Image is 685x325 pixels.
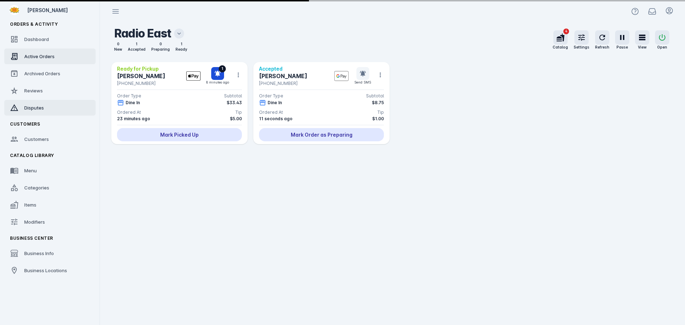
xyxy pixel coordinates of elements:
div: [PERSON_NAME] [259,72,307,80]
span: Active Orders [24,54,55,59]
div: $5.00 [230,116,242,122]
a: Categories [4,180,96,195]
div: Ordered At [259,109,283,116]
span: Reviews [24,88,43,93]
span: Disputes [24,105,44,111]
div: Settings [574,45,589,50]
div: New [114,47,122,52]
span: Customers [24,136,49,142]
div: Order Type [259,93,283,99]
div: 8 minutes ago [206,80,229,85]
a: Business Locations [4,263,96,278]
span: Menu [24,168,37,173]
span: Modifiers [24,219,45,225]
div: Ordered At [117,109,141,116]
a: Disputes [4,100,96,116]
div: Pause [616,45,628,50]
div: 1 [136,41,137,47]
a: Dashboard [4,31,96,47]
span: Catalog Library [10,153,54,158]
div: 11 seconds ago [259,116,293,122]
div: Catalog [553,45,568,50]
span: Archived Orders [24,71,60,76]
div: Order Type [117,93,141,99]
span: Business Info [24,250,54,256]
div: Mark Order as Preparing [259,128,384,141]
div: Accepted [128,47,146,52]
a: Modifiers [4,214,96,230]
button: 4 [553,30,568,45]
a: Menu [4,163,96,178]
a: Archived Orders [4,66,96,81]
h2: Radio East [114,26,171,41]
span: Dashboard [24,36,49,42]
a: Items [4,197,96,213]
div: View [638,45,646,50]
span: Categories [24,185,49,191]
div: Subtotal [366,93,384,99]
span: Items [24,202,36,208]
div: Preparing [151,47,170,52]
span: Customers [10,121,40,127]
div: Subtotal [224,93,242,99]
div: Dine In [268,100,282,106]
div: Tip [377,109,384,116]
span: Orders & Activity [10,21,58,27]
div: 23 minutes ago [117,116,150,122]
span: 4 [563,29,569,34]
a: Business Info [4,245,96,261]
button: 1 [211,67,224,80]
div: 0 [159,41,162,47]
div: Accepted [259,65,307,72]
div: [PHONE_NUMBER] [259,80,307,87]
div: Dine In [126,100,140,106]
a: Active Orders [4,49,96,64]
div: [PHONE_NUMBER] [117,80,165,87]
span: Business Locations [24,268,67,273]
div: Refresh [595,45,609,50]
div: $8.75 [372,100,384,106]
div: $33.43 [227,100,242,106]
div: Mark Picked Up [117,128,242,141]
div: Ready for Pickup [117,65,165,72]
div: 0 [117,41,120,47]
div: $1.00 [372,116,384,122]
div: Ready [176,47,187,52]
span: Business Center [10,235,53,241]
div: [PERSON_NAME] [117,72,165,80]
div: 1 [181,41,182,47]
div: Tip [235,109,242,116]
div: [PERSON_NAME] [27,6,93,14]
div: Open [657,45,667,50]
span: 1 [219,65,226,72]
a: Customers [4,131,96,147]
div: Send SMS [354,80,371,85]
a: Reviews [4,83,96,98]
